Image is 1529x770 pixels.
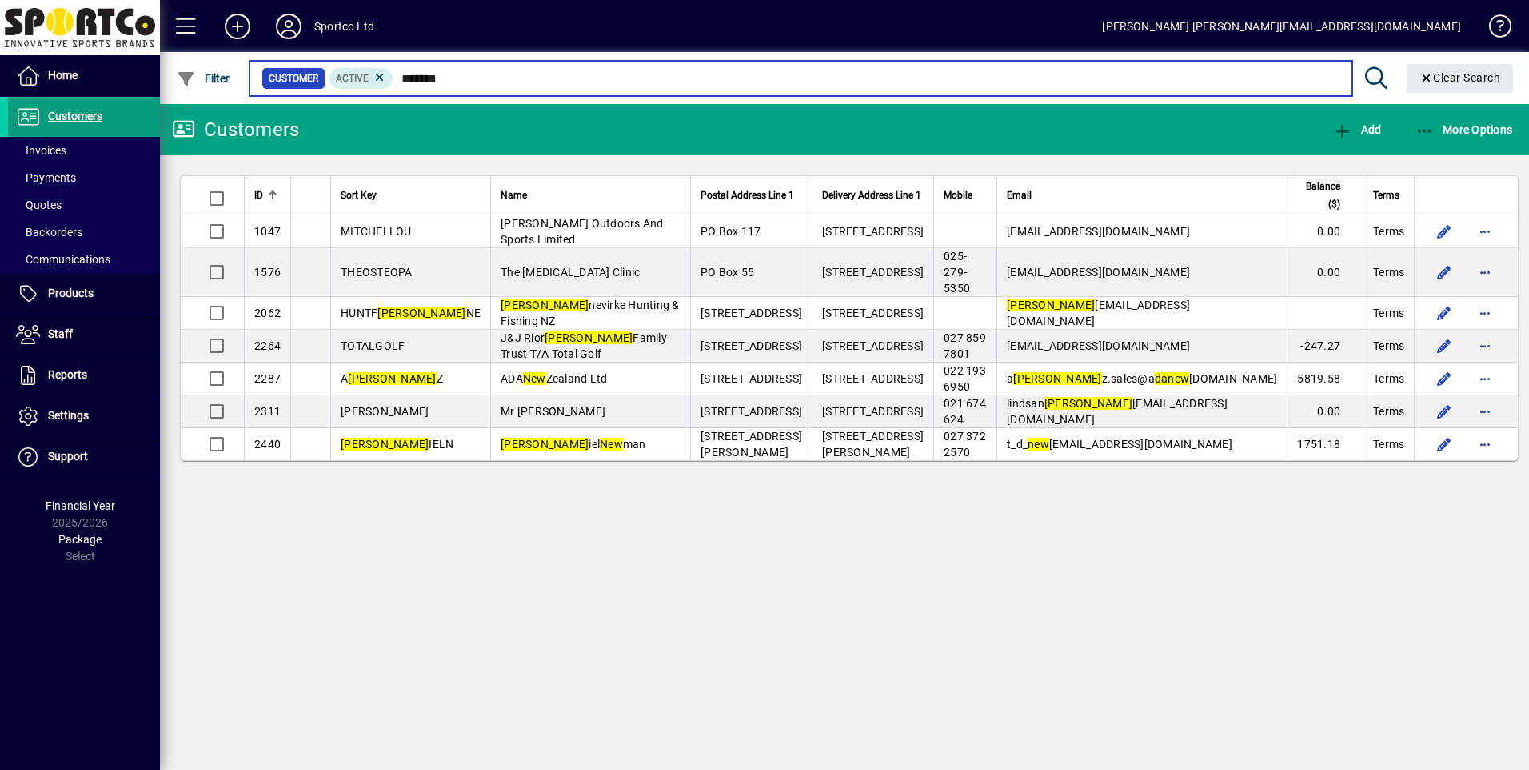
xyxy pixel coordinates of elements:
[1373,305,1404,321] span: Terms
[1287,248,1363,297] td: 0.00
[173,64,234,93] button: Filter
[341,372,443,385] span: A Z
[1007,186,1032,204] span: Email
[341,339,405,352] span: TOTALGOLF
[1431,366,1456,391] button: Edit
[172,117,299,142] div: Customers
[341,266,413,279] span: THEOSTEOPA
[1472,431,1498,457] button: More options
[8,164,160,191] a: Payments
[8,137,160,164] a: Invoices
[822,186,921,204] span: Delivery Address Line 1
[8,56,160,96] a: Home
[48,327,73,340] span: Staff
[501,299,589,311] em: [PERSON_NAME]
[501,299,680,327] span: nevirke Hunting & Fishing NZ
[254,438,281,451] span: 2440
[1007,299,1095,311] em: [PERSON_NAME]
[701,186,794,204] span: Postal Address Line 1
[822,339,924,352] span: [STREET_ADDRESS]
[8,315,160,355] a: Staff
[341,307,481,319] span: HUNTF NE
[545,331,633,344] em: [PERSON_NAME]
[701,339,802,352] span: [STREET_ADDRESS]
[348,372,436,385] em: [PERSON_NAME]
[254,266,281,279] span: 1576
[944,186,987,204] div: Mobile
[341,225,412,238] span: MITCHELLOU
[8,274,160,314] a: Products
[1415,123,1513,136] span: More Options
[523,372,546,385] em: New
[1044,397,1132,410] em: [PERSON_NAME]
[1431,259,1456,285] button: Edit
[701,405,802,418] span: [STREET_ADDRESS]
[1407,64,1514,93] button: Clear
[254,186,281,204] div: ID
[8,191,160,219] a: Quotes
[48,110,102,122] span: Customers
[8,246,160,273] a: Communications
[701,430,802,459] span: [STREET_ADDRESS][PERSON_NAME]
[1007,225,1190,238] span: [EMAIL_ADDRESS][DOMAIN_NAME]
[1013,372,1101,385] em: [PERSON_NAME]
[501,405,605,418] span: Mr [PERSON_NAME]
[341,438,429,451] em: [PERSON_NAME]
[329,68,393,89] mat-chip: Activation Status: Active
[501,438,646,451] span: iel man
[1373,436,1404,452] span: Terms
[1297,178,1340,213] span: Balance ($)
[944,430,986,459] span: 027 372 2570
[501,331,667,360] span: J&J Rior Family Trust T/A Total Golf
[1287,395,1363,428] td: 0.00
[701,372,802,385] span: [STREET_ADDRESS]
[501,372,607,385] span: ADA Zealand Ltd
[1373,371,1404,387] span: Terms
[1287,428,1363,460] td: 1751.18
[822,372,924,385] span: [STREET_ADDRESS]
[1329,115,1385,144] button: Add
[1007,186,1277,204] div: Email
[16,199,62,211] span: Quotes
[822,430,924,459] span: [STREET_ADDRESS][PERSON_NAME]
[212,12,263,41] button: Add
[16,144,66,157] span: Invoices
[1028,438,1049,451] em: new
[314,14,374,39] div: Sportco Ltd
[341,438,453,451] span: IELN
[1333,123,1381,136] span: Add
[1373,186,1399,204] span: Terms
[1155,372,1189,385] em: danew
[1472,259,1498,285] button: More options
[1477,3,1509,55] a: Knowledge Base
[341,186,377,204] span: Sort Key
[944,397,986,426] span: 021 674 624
[1411,115,1517,144] button: More Options
[1431,333,1456,359] button: Edit
[254,225,281,238] span: 1047
[377,307,465,319] em: [PERSON_NAME]
[1373,264,1404,280] span: Terms
[263,12,314,41] button: Profile
[1373,338,1404,354] span: Terms
[8,219,160,246] a: Backorders
[501,266,640,279] span: The [MEDICAL_DATA] Clinic
[254,339,281,352] span: 2264
[701,225,761,238] span: PO Box 117
[501,438,589,451] em: [PERSON_NAME]
[1007,339,1190,352] span: [EMAIL_ADDRESS][DOMAIN_NAME]
[701,307,802,319] span: [STREET_ADDRESS]
[1007,299,1190,327] span: [EMAIL_ADDRESS][DOMAIN_NAME]
[1431,300,1456,326] button: Edit
[1373,403,1404,419] span: Terms
[1297,178,1355,213] div: Balance ($)
[177,72,230,85] span: Filter
[944,331,986,360] span: 027 859 7801
[48,450,88,463] span: Support
[1431,399,1456,424] button: Edit
[1472,300,1498,326] button: More options
[46,499,115,512] span: Financial Year
[1472,219,1498,244] button: More options
[254,372,281,385] span: 2287
[501,186,527,204] span: Name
